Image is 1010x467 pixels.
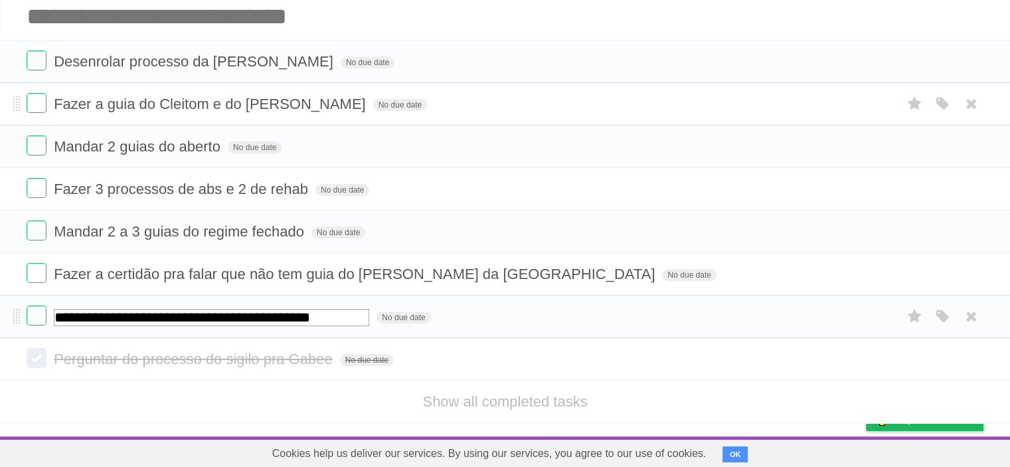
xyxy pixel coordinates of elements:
[27,93,46,113] label: Done
[54,223,307,240] span: Mandar 2 a 3 guias do regime fechado
[311,227,365,238] span: No due date
[902,93,928,115] label: Star task
[54,266,658,282] span: Fazer a certidão pra falar que não tem guia do [PERSON_NAME] da [GEOGRAPHIC_DATA]
[894,407,977,430] span: Buy me a coffee
[54,138,224,155] span: Mandar 2 guias do aberto
[377,312,430,324] span: No due date
[373,99,427,111] span: No due date
[662,269,716,281] span: No due date
[315,184,369,196] span: No due date
[54,181,311,197] span: Fazer 3 processos de abs e 2 de rehab
[54,351,335,367] span: Perguntar do processo do sigilo pra Gabee
[27,178,46,198] label: Done
[259,440,720,467] span: Cookies help us deliver our services. By using our services, you agree to our use of cookies.
[27,221,46,240] label: Done
[27,348,46,368] label: Done
[341,56,394,68] span: No due date
[27,306,46,326] label: Done
[722,446,748,462] button: OK
[422,393,587,410] a: Show all completed tasks
[27,136,46,155] label: Done
[340,354,394,366] span: No due date
[27,263,46,283] label: Done
[228,141,282,153] span: No due date
[902,306,928,327] label: Star task
[27,50,46,70] label: Done
[54,96,369,112] span: Fazer a guia do Cleitom e do [PERSON_NAME]
[54,53,337,70] span: Desenrolar processo da [PERSON_NAME]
